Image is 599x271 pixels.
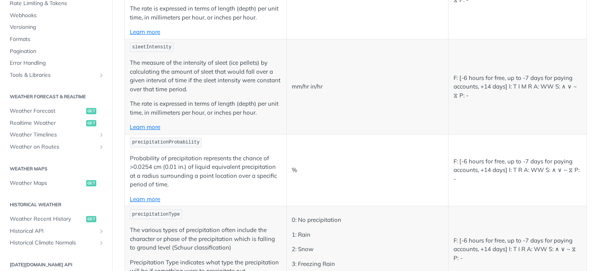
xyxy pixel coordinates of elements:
button: Show subpages for Weather Timelines [98,132,105,138]
span: Webhooks [10,12,105,19]
a: Error Handling [6,57,106,69]
span: Weather on Routes [10,143,96,151]
a: Formats [6,34,106,45]
span: precipitationProbability [132,140,200,145]
a: Weather Forecastget [6,105,106,117]
span: Weather Maps [10,179,84,187]
p: The rate is expressed in terms of length (depth) per unit time, in millimeters per hour, or inche... [130,99,281,117]
a: Weather on RoutesShow subpages for Weather on Routes [6,141,106,153]
span: Historical API [10,227,96,235]
span: Historical Climate Normals [10,239,96,247]
p: F: [-6 hours for free, up to -7 days for paying accounts, +14 days] I: T I M R A: WW S: ∧ ∨ ~ ⧖ P: - [454,74,582,100]
button: Show subpages for Tools & Libraries [98,72,105,78]
span: get [86,120,96,126]
p: 1: Rain [292,230,443,239]
h2: [DATE][DOMAIN_NAME] API [6,261,106,268]
p: The rate is expressed in terms of length (depth) per unit time, in millimeters per hour, or inche... [130,4,281,22]
a: Learn more [130,195,160,203]
p: 3: Freezing Rain [292,260,443,269]
p: Probability of precipitation represents the chance of >0.0254 cm (0.01 in.) of liquid equivalent ... [130,154,281,189]
span: get [86,216,96,222]
a: Pagination [6,46,106,57]
span: Weather Forecast [10,107,84,115]
span: Weather Recent History [10,215,84,223]
span: Versioning [10,23,105,31]
a: Historical Climate NormalsShow subpages for Historical Climate Normals [6,237,106,249]
p: 0: No precipitation [292,216,443,225]
span: Tools & Libraries [10,71,96,79]
a: Historical APIShow subpages for Historical API [6,225,106,237]
p: The measure of the intensity of sleet (ice pellets) by calculating the amount of sleet that would... [130,58,281,94]
span: get [86,180,96,186]
span: get [86,108,96,114]
a: Weather Mapsget [6,177,106,189]
p: % [292,166,443,175]
p: F: [-6 hours for free, up to -7 days for paying accounts, +14 days] I: T I R A: WW S: ∧ ∨ ~ ⧖ P: - [454,236,582,263]
h2: Historical Weather [6,201,106,208]
a: Weather Recent Historyget [6,213,106,225]
h2: Weather Forecast & realtime [6,93,106,100]
span: Pagination [10,48,105,55]
p: 2: Snow [292,245,443,254]
a: Weather TimelinesShow subpages for Weather Timelines [6,129,106,141]
span: Realtime Weather [10,119,84,127]
span: Weather Timelines [10,131,96,139]
button: Show subpages for Historical Climate Normals [98,240,105,246]
button: Show subpages for Historical API [98,228,105,234]
span: sleetIntensity [132,44,172,50]
a: Versioning [6,21,106,33]
h2: Weather Maps [6,165,106,172]
button: Show subpages for Weather on Routes [98,144,105,150]
a: Webhooks [6,10,106,21]
span: precipitationType [132,212,180,217]
a: Learn more [130,123,160,131]
a: Tools & LibrariesShow subpages for Tools & Libraries [6,69,106,81]
span: Formats [10,35,105,43]
p: F: [-6 hours for free, up to -7 days for paying accounts, +14 days] I: T R A: WW S: ∧ ∨ ~ ⧖ P: - [454,157,582,184]
p: The various types of precipitation often include the character or phase of the precipitation whic... [130,226,281,252]
p: mm/hr in/hr [292,82,443,91]
a: Learn more [130,28,160,35]
a: Realtime Weatherget [6,117,106,129]
span: Error Handling [10,59,105,67]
